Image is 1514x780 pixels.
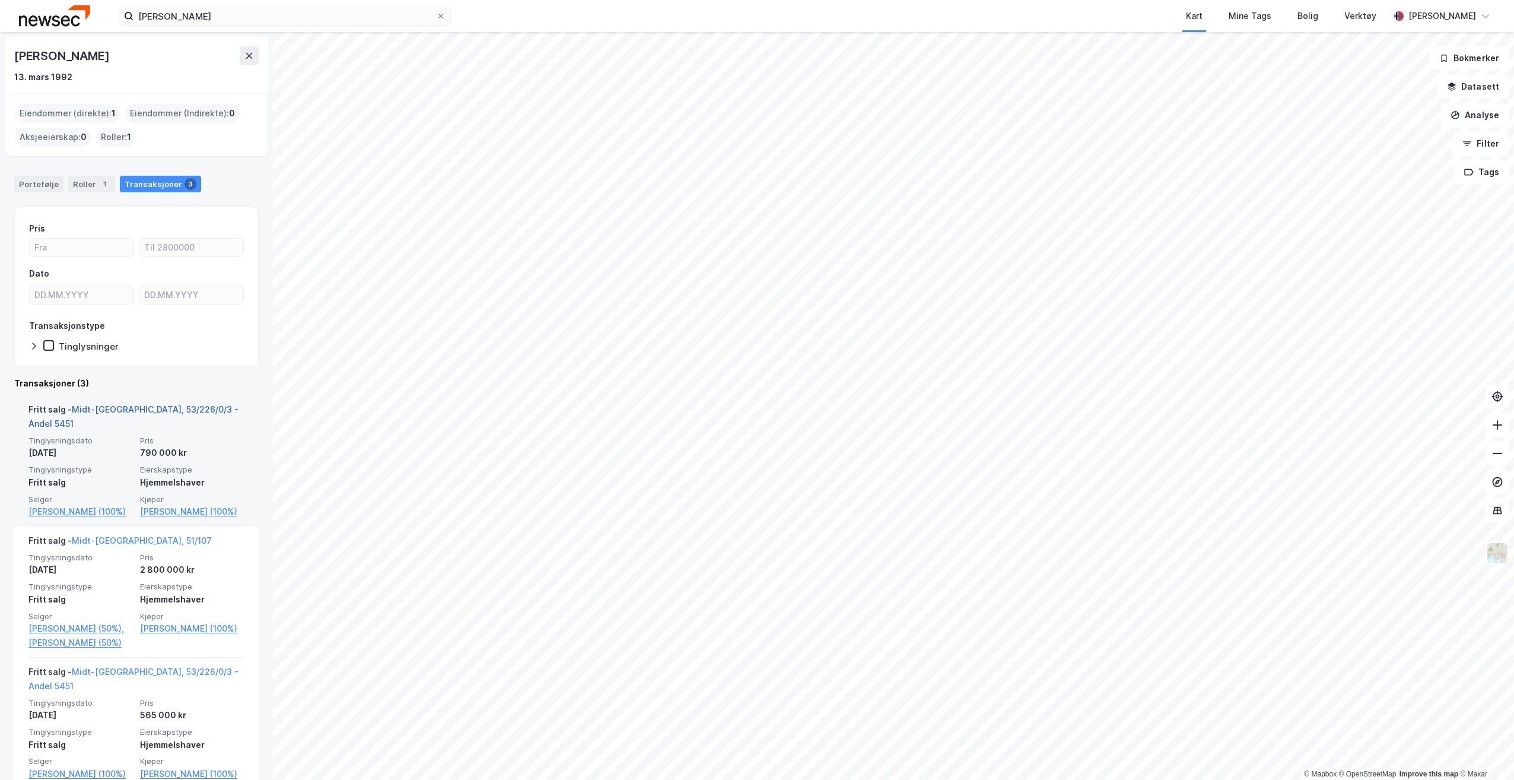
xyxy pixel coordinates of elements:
div: Roller [68,176,115,192]
span: Pris [140,436,244,446]
div: Fritt salg - [28,665,244,698]
div: 2 800 000 kr [140,563,244,577]
div: Fritt salg - [28,402,244,436]
span: Tinglysningstype [28,582,133,592]
button: Analyse [1440,103,1509,127]
input: DD.MM.YYYY [139,286,243,304]
a: [PERSON_NAME] (100%) [28,505,133,519]
div: Transaksjoner (3) [14,376,259,391]
span: 0 [229,106,235,121]
input: Til 2800000 [139,239,243,256]
button: Tags [1454,160,1509,184]
div: [DATE] [28,708,133,722]
a: Mapbox [1304,770,1337,778]
div: Fritt salg [28,738,133,752]
a: Midt-[GEOGRAPHIC_DATA], 53/226/0/3 - Andel 5451 [28,667,238,691]
span: Tinglysningstype [28,465,133,475]
div: Fritt salg [28,592,133,607]
button: Filter [1452,132,1509,156]
div: 565 000 kr [140,708,244,722]
div: Fritt salg [28,475,133,490]
div: 3 [185,178,196,190]
span: Pris [140,553,244,563]
div: [PERSON_NAME] [1408,9,1476,23]
a: [PERSON_NAME] (50%) [28,636,133,650]
div: Eiendommer (direkte) : [15,104,120,123]
div: 13. mars 1992 [14,70,72,84]
span: Pris [140,698,244,708]
div: Kontrollprogram for chat [1455,723,1514,780]
div: [PERSON_NAME] [14,46,112,65]
img: newsec-logo.f6e21ccffca1b3a03d2d.png [19,5,90,26]
div: Transaksjonstype [29,319,105,333]
input: Søk på adresse, matrikkel, gårdeiere, leietakere eller personer [133,7,436,25]
div: Portefølje [14,176,63,192]
a: Midt-[GEOGRAPHIC_DATA], 51/107 [72,535,212,546]
div: 1 [98,178,110,190]
div: Transaksjoner [120,176,201,192]
span: 1 [112,106,116,121]
span: Eierskapstype [140,582,244,592]
input: Fra [30,239,133,256]
div: Pris [29,221,45,236]
input: DD.MM.YYYY [30,286,133,304]
div: Hjemmelshaver [140,592,244,607]
span: 0 [81,130,87,144]
div: Hjemmelshaver [140,738,244,752]
div: Bolig [1297,9,1318,23]
div: Aksjeeierskap : [15,128,91,147]
iframe: Chat Widget [1455,723,1514,780]
span: Selger [28,494,133,505]
span: Kjøper [140,756,244,766]
span: Tinglysningstype [28,727,133,737]
span: Eierskapstype [140,727,244,737]
div: Mine Tags [1229,9,1271,23]
span: Kjøper [140,494,244,505]
a: [PERSON_NAME] (100%) [140,622,244,636]
div: Hjemmelshaver [140,475,244,490]
img: Z [1486,542,1509,565]
button: Datasett [1437,75,1509,99]
button: Bokmerker [1429,46,1509,70]
span: Tinglysningsdato [28,436,133,446]
div: Verktøy [1344,9,1376,23]
span: Tinglysningsdato [28,698,133,708]
a: [PERSON_NAME] (100%) [140,505,244,519]
div: 790 000 kr [140,446,244,460]
div: Dato [29,267,49,281]
span: Kjøper [140,611,244,622]
span: Selger [28,611,133,622]
a: OpenStreetMap [1339,770,1397,778]
div: Tinglysninger [59,341,119,352]
a: [PERSON_NAME] (50%), [28,622,133,636]
div: Fritt salg - [28,534,212,553]
div: [DATE] [28,446,133,460]
span: Eierskapstype [140,465,244,475]
span: Tinglysningsdato [28,553,133,563]
div: Roller : [96,128,136,147]
span: 1 [127,130,131,144]
div: [DATE] [28,563,133,577]
a: Midt-[GEOGRAPHIC_DATA], 53/226/0/3 - Andel 5451 [28,404,238,429]
a: Improve this map [1400,770,1458,778]
span: Selger [28,756,133,766]
div: Eiendommer (Indirekte) : [125,104,240,123]
div: Kart [1186,9,1203,23]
